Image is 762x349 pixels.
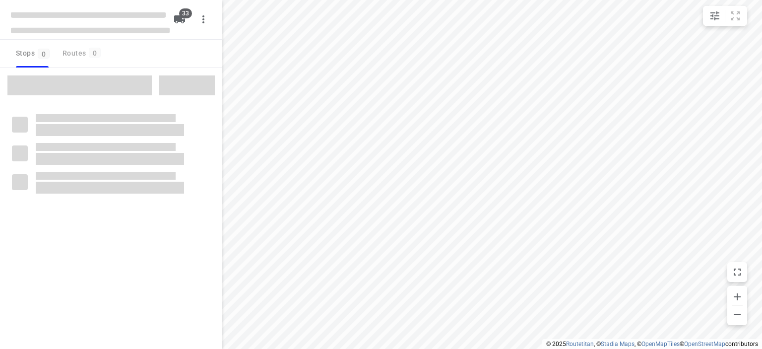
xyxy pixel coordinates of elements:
a: Routetitan [566,341,594,348]
a: Stadia Maps [601,341,635,348]
li: © 2025 , © , © © contributors [546,341,758,348]
a: OpenStreetMap [684,341,725,348]
div: small contained button group [703,6,747,26]
a: OpenMapTiles [641,341,680,348]
button: Map settings [705,6,725,26]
